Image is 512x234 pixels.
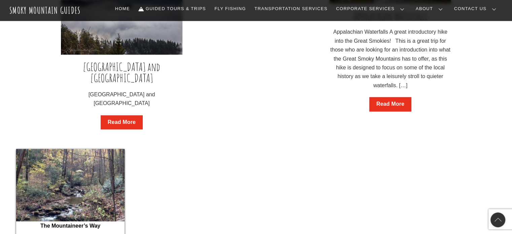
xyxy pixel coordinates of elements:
a: [GEOGRAPHIC_DATA] and [GEOGRAPHIC_DATA] [83,60,160,85]
a: Transportation Services [252,2,330,16]
a: Guided Tours & Trips [136,2,209,16]
a: Contact Us [451,2,502,16]
a: Corporate Services [333,2,410,16]
img: IMG_2916-min [16,149,125,221]
a: Fly Fishing [212,2,248,16]
a: Home [112,2,133,16]
a: Smoky Mountain Guides [9,5,81,16]
a: Read More [101,115,143,130]
a: The Mountaineer’s Way [40,223,100,228]
p: Appalachian Waterfalls A great introductory hike into the Great Smokies! This is a great trip for... [330,28,451,90]
a: Read More [369,97,411,111]
p: [GEOGRAPHIC_DATA] and [GEOGRAPHIC_DATA] [61,90,183,108]
a: About [413,2,448,16]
